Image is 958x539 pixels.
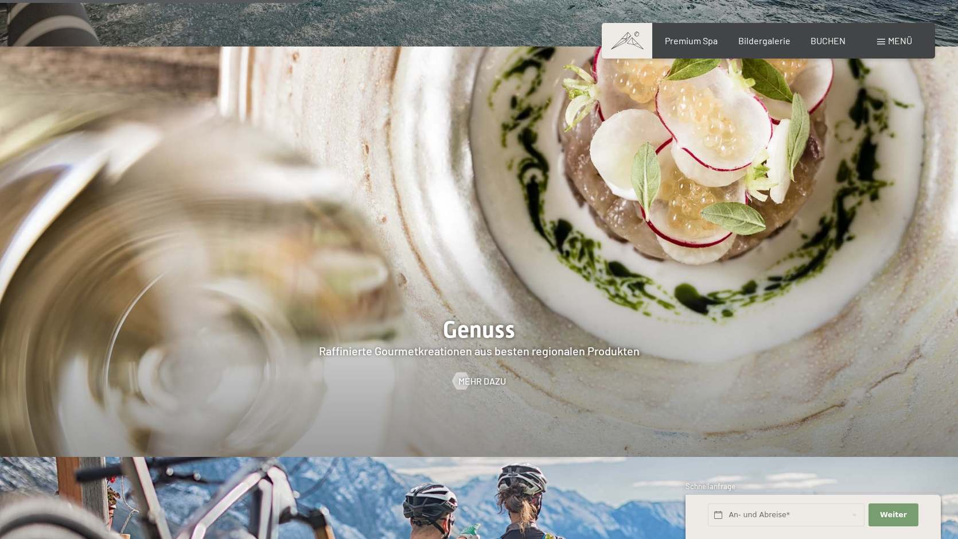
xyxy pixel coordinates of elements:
span: Menü [888,35,912,46]
a: Bildergalerie [738,35,790,46]
a: Mehr dazu [453,375,506,387]
span: Schnellanfrage [686,482,735,491]
span: Weiter [880,510,907,520]
a: Premium Spa [665,35,718,46]
span: Mehr dazu [458,375,506,387]
button: Weiter [869,503,918,527]
a: BUCHEN [811,35,846,46]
